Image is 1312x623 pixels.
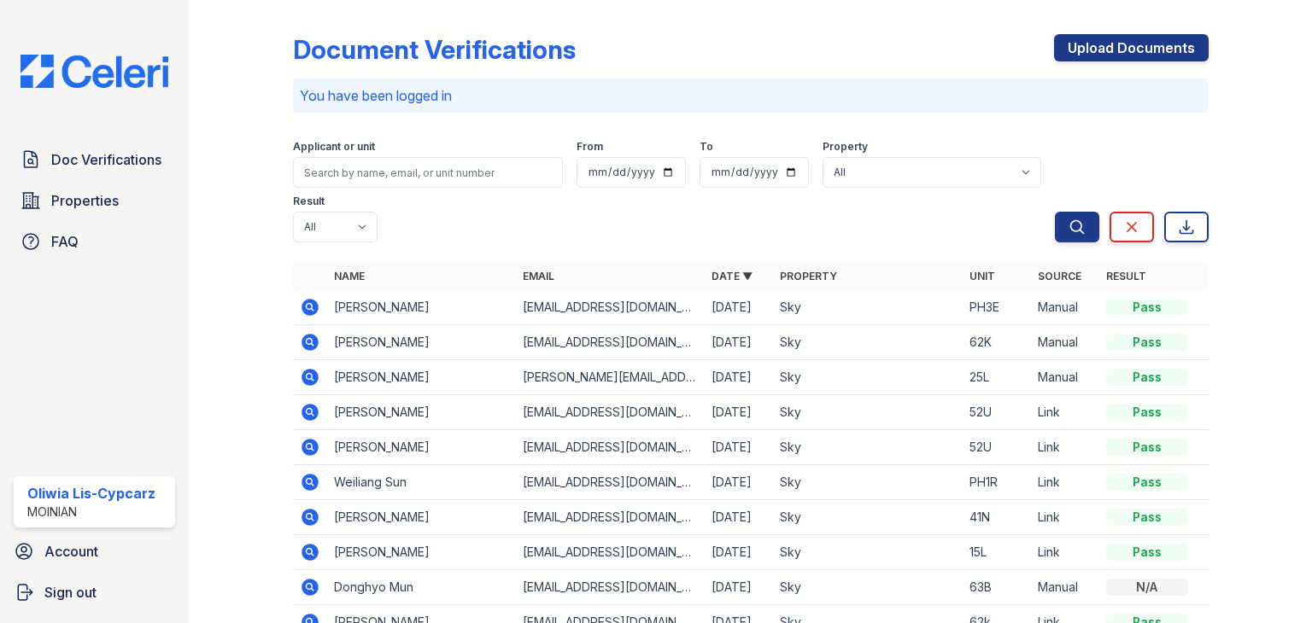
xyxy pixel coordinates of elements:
[7,575,182,609] a: Sign out
[963,500,1031,535] td: 41N
[963,290,1031,325] td: PH3E
[712,270,753,282] a: Date ▼
[1031,290,1099,325] td: Manual
[14,143,175,177] a: Doc Verifications
[773,570,962,605] td: Sky
[293,157,563,188] input: Search by name, email, or unit number
[300,85,1202,106] p: You have been logged in
[1106,579,1188,596] div: N/A
[705,430,773,465] td: [DATE]
[780,270,837,282] a: Property
[705,360,773,395] td: [DATE]
[705,325,773,360] td: [DATE]
[705,395,773,430] td: [DATE]
[705,570,773,605] td: [DATE]
[327,535,516,570] td: [PERSON_NAME]
[293,140,375,154] label: Applicant or unit
[7,55,182,88] img: CE_Logo_Blue-a8612792a0a2168367f1c8372b55b34899dd931a85d93a1a3d3e32e68fde9ad4.png
[963,535,1031,570] td: 15L
[44,541,98,562] span: Account
[516,570,705,605] td: [EMAIL_ADDRESS][DOMAIN_NAME]
[7,534,182,568] a: Account
[1031,465,1099,500] td: Link
[705,465,773,500] td: [DATE]
[1038,270,1081,282] a: Source
[327,500,516,535] td: [PERSON_NAME]
[334,270,365,282] a: Name
[963,325,1031,360] td: 62K
[51,190,119,211] span: Properties
[705,500,773,535] td: [DATE]
[963,360,1031,395] td: 25L
[51,231,79,252] span: FAQ
[51,149,161,170] span: Doc Verifications
[516,325,705,360] td: [EMAIL_ADDRESS][DOMAIN_NAME]
[1031,535,1099,570] td: Link
[293,34,576,65] div: Document Verifications
[516,500,705,535] td: [EMAIL_ADDRESS][DOMAIN_NAME]
[293,195,325,208] label: Result
[1031,430,1099,465] td: Link
[516,535,705,570] td: [EMAIL_ADDRESS][DOMAIN_NAME]
[705,535,773,570] td: [DATE]
[823,140,868,154] label: Property
[327,360,516,395] td: [PERSON_NAME]
[963,430,1031,465] td: 52U
[1106,299,1188,316] div: Pass
[773,535,962,570] td: Sky
[773,360,962,395] td: Sky
[1031,500,1099,535] td: Link
[516,360,705,395] td: [PERSON_NAME][EMAIL_ADDRESS][PERSON_NAME][DOMAIN_NAME]
[577,140,603,154] label: From
[327,290,516,325] td: [PERSON_NAME]
[1106,404,1188,421] div: Pass
[523,270,554,282] a: Email
[773,290,962,325] td: Sky
[1106,544,1188,561] div: Pass
[1054,34,1209,61] a: Upload Documents
[14,224,175,259] a: FAQ
[1031,325,1099,360] td: Manual
[327,325,516,360] td: [PERSON_NAME]
[1031,360,1099,395] td: Manual
[963,465,1031,500] td: PH1R
[773,325,962,360] td: Sky
[773,465,962,500] td: Sky
[327,395,516,430] td: [PERSON_NAME]
[516,465,705,500] td: [EMAIL_ADDRESS][DOMAIN_NAME]
[516,290,705,325] td: [EMAIL_ADDRESS][DOMAIN_NAME]
[14,183,175,218] a: Properties
[27,483,155,504] div: Oliwia Lis-Cypcarz
[1106,439,1188,456] div: Pass
[327,570,516,605] td: Donghyo Mun
[705,290,773,325] td: [DATE]
[1106,334,1188,351] div: Pass
[1106,474,1188,491] div: Pass
[44,582,97,603] span: Sign out
[773,500,962,535] td: Sky
[516,430,705,465] td: [EMAIL_ADDRESS][DOMAIN_NAME]
[1031,570,1099,605] td: Manual
[1106,509,1188,526] div: Pass
[773,430,962,465] td: Sky
[1031,395,1099,430] td: Link
[327,430,516,465] td: [PERSON_NAME]
[516,395,705,430] td: [EMAIL_ADDRESS][DOMAIN_NAME]
[700,140,713,154] label: To
[963,570,1031,605] td: 63B
[327,465,516,500] td: Weiliang Sun
[773,395,962,430] td: Sky
[1106,369,1188,386] div: Pass
[969,270,995,282] a: Unit
[963,395,1031,430] td: 52U
[1106,270,1146,282] a: Result
[27,504,155,521] div: Moinian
